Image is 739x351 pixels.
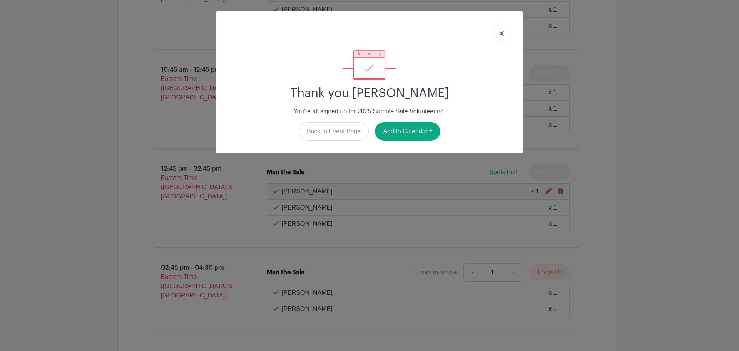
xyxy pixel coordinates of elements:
[222,107,517,116] p: You're all signed up for 2025 Sample Sale Volunteering.
[500,31,504,36] img: close_button-5f87c8562297e5c2d7936805f587ecaba9071eb48480494691a3f1689db116b3.svg
[299,122,369,141] a: Back to Event Page
[375,122,440,141] button: Add to Calendar
[343,49,396,80] img: signup_complete-c468d5dda3e2740ee63a24cb0ba0d3ce5d8a4ecd24259e683200fb1569d990c8.svg
[222,86,517,101] h2: Thank you [PERSON_NAME]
